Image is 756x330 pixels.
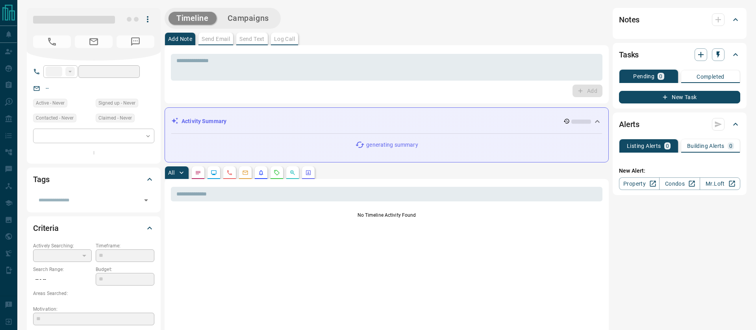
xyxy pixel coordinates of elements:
p: generating summary [366,141,418,149]
div: Notes [619,10,740,29]
h2: Notes [619,13,639,26]
span: No Number [33,35,71,48]
h2: Tasks [619,48,639,61]
span: Contacted - Never [36,114,74,122]
p: Pending [633,74,654,79]
span: Signed up - Never [98,99,135,107]
p: 0 [666,143,669,149]
p: Building Alerts [687,143,724,149]
span: No Number [117,35,154,48]
div: Tasks [619,45,740,64]
p: Areas Searched: [33,290,154,297]
p: No Timeline Activity Found [171,212,602,219]
p: Motivation: [33,306,154,313]
svg: Emails [242,170,248,176]
a: Mr.Loft [700,177,740,190]
span: Active - Never [36,99,65,107]
p: Add Note [168,36,192,42]
button: Campaigns [220,12,277,25]
a: -- [46,85,49,91]
p: Budget: [96,266,154,273]
p: Search Range: [33,266,92,273]
p: Actively Searching: [33,242,92,249]
p: -- - -- [33,273,92,286]
a: Property [619,177,660,190]
svg: Notes [195,170,201,176]
button: Timeline [169,12,217,25]
svg: Opportunities [289,170,296,176]
a: Condos [659,177,700,190]
h2: Alerts [619,118,639,131]
button: New Task [619,91,740,103]
span: No Email [75,35,113,48]
button: Open [141,195,152,206]
div: Alerts [619,115,740,134]
svg: Agent Actions [305,170,311,176]
p: Activity Summary [182,117,226,125]
svg: Requests [274,170,280,176]
p: All [168,170,174,175]
p: Timeframe: [96,242,154,249]
p: 0 [729,143,732,149]
svg: Lead Browsing Activity [211,170,217,176]
div: Criteria [33,219,154,238]
div: Activity Summary [171,114,602,129]
span: Claimed - Never [98,114,132,122]
svg: Calls [226,170,233,176]
p: Completed [697,74,724,79]
h2: Criteria [33,222,59,234]
p: New Alert: [619,167,740,175]
div: Tags [33,170,154,189]
p: 0 [659,74,662,79]
h2: Tags [33,173,49,186]
svg: Listing Alerts [258,170,264,176]
p: Listing Alerts [627,143,661,149]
